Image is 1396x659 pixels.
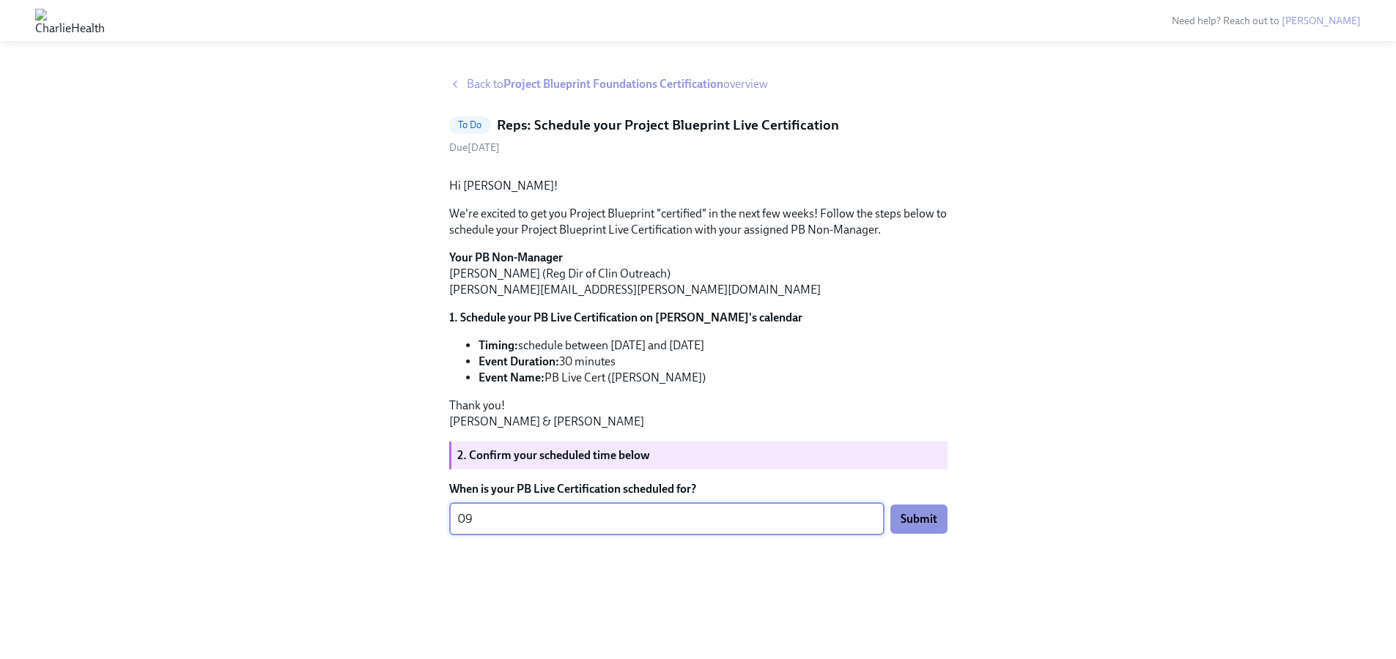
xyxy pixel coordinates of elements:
label: When is your PB Live Certification scheduled for? [449,481,948,497]
p: We're excited to get you Project Blueprint "certified" in the next few weeks! Follow the steps be... [449,206,948,238]
img: CharlieHealth [35,9,105,32]
p: [PERSON_NAME] (Reg Dir of Clin Outreach) [PERSON_NAME][EMAIL_ADDRESS][PERSON_NAME][DOMAIN_NAME] [449,250,948,298]
strong: Event Name: [479,371,544,384]
a: Back toProject Blueprint Foundations Certificationoverview [449,76,948,92]
strong: 1. Schedule your PB Live Certification on [PERSON_NAME]'s calendar [449,310,802,324]
strong: 2. Confirm your scheduled time below [457,448,650,462]
button: Submit [890,505,948,534]
li: schedule between [DATE] and [DATE] [479,338,948,354]
a: [PERSON_NAME] [1282,15,1361,27]
span: Submit [901,512,937,526]
strong: Your PB Non-Manager [449,250,563,264]
span: Wednesday, September 3rd 2025, 12:00 pm [449,141,500,154]
strong: Timing: [479,338,518,352]
p: Thank you! [PERSON_NAME] & [PERSON_NAME] [449,398,948,430]
span: Back to overview [467,76,768,92]
span: To Do [449,119,491,130]
strong: Project Blueprint Foundations Certification [503,77,723,91]
li: 30 minutes [479,354,948,370]
strong: Event Duration: [479,354,559,368]
p: Hi [PERSON_NAME]! [449,178,948,194]
textarea: 0911 [458,510,876,528]
h5: Reps: Schedule your Project Blueprint Live Certification [497,116,839,135]
span: Need help? Reach out to [1172,15,1361,27]
li: PB Live Cert ([PERSON_NAME]) [479,370,948,386]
